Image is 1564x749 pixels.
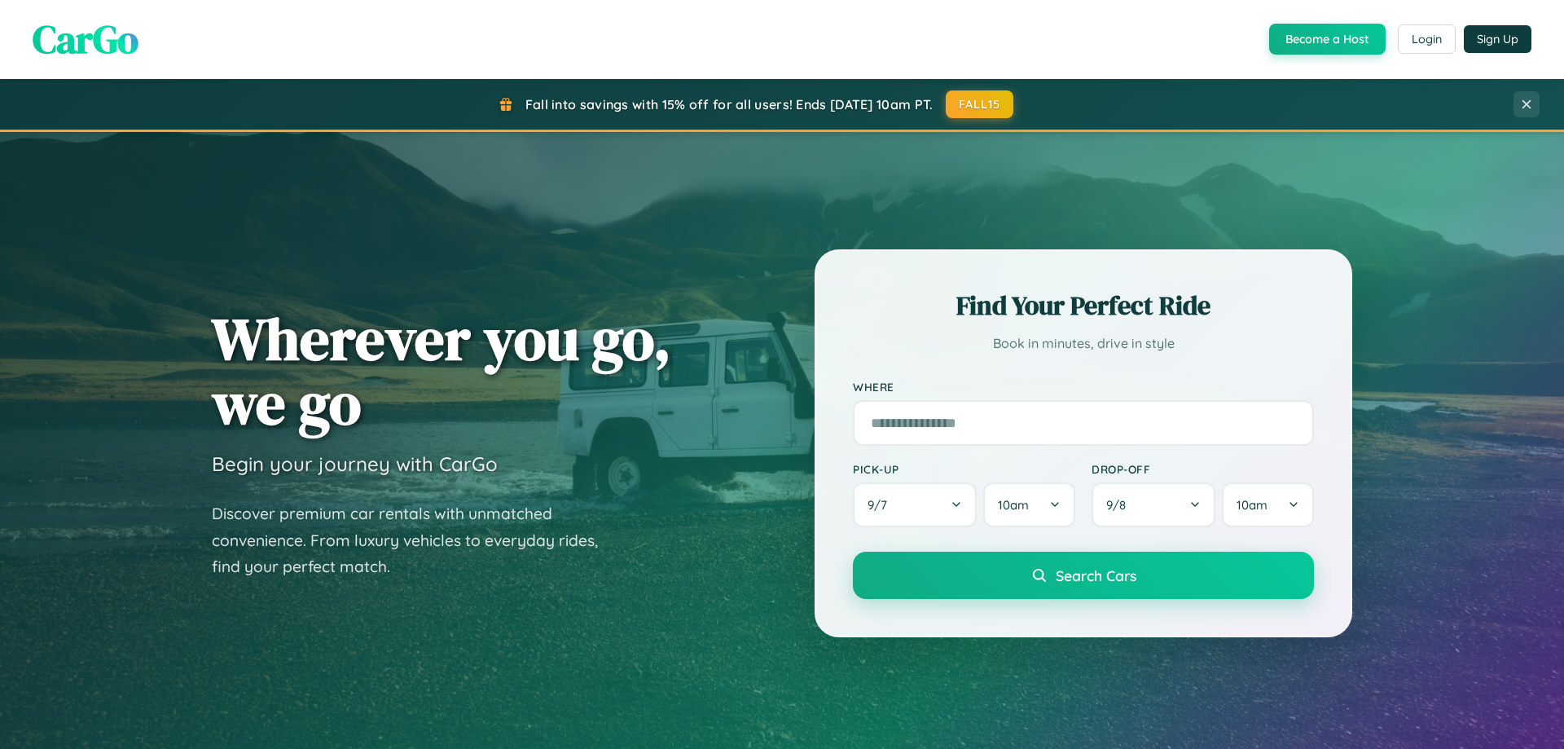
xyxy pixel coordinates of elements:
[998,497,1029,513] span: 10am
[946,90,1014,118] button: FALL15
[853,332,1314,355] p: Book in minutes, drive in style
[1464,25,1531,53] button: Sign Up
[212,306,671,435] h1: Wherever you go, we go
[983,482,1075,527] button: 10am
[212,500,619,580] p: Discover premium car rentals with unmatched convenience. From luxury vehicles to everyday rides, ...
[1269,24,1386,55] button: Become a Host
[1398,24,1456,54] button: Login
[853,288,1314,324] h2: Find Your Perfect Ride
[868,497,895,513] span: 9 / 7
[33,12,138,66] span: CarGo
[1237,497,1267,513] span: 10am
[853,380,1314,394] label: Where
[1056,566,1136,584] span: Search Cars
[1092,482,1215,527] button: 9/8
[1106,497,1134,513] span: 9 / 8
[212,452,498,476] h3: Begin your journey with CarGo
[1092,462,1314,476] label: Drop-off
[525,96,934,112] span: Fall into savings with 15% off for all users! Ends [DATE] 10am PT.
[1222,482,1314,527] button: 10am
[853,462,1075,476] label: Pick-up
[853,552,1314,599] button: Search Cars
[853,482,977,527] button: 9/7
